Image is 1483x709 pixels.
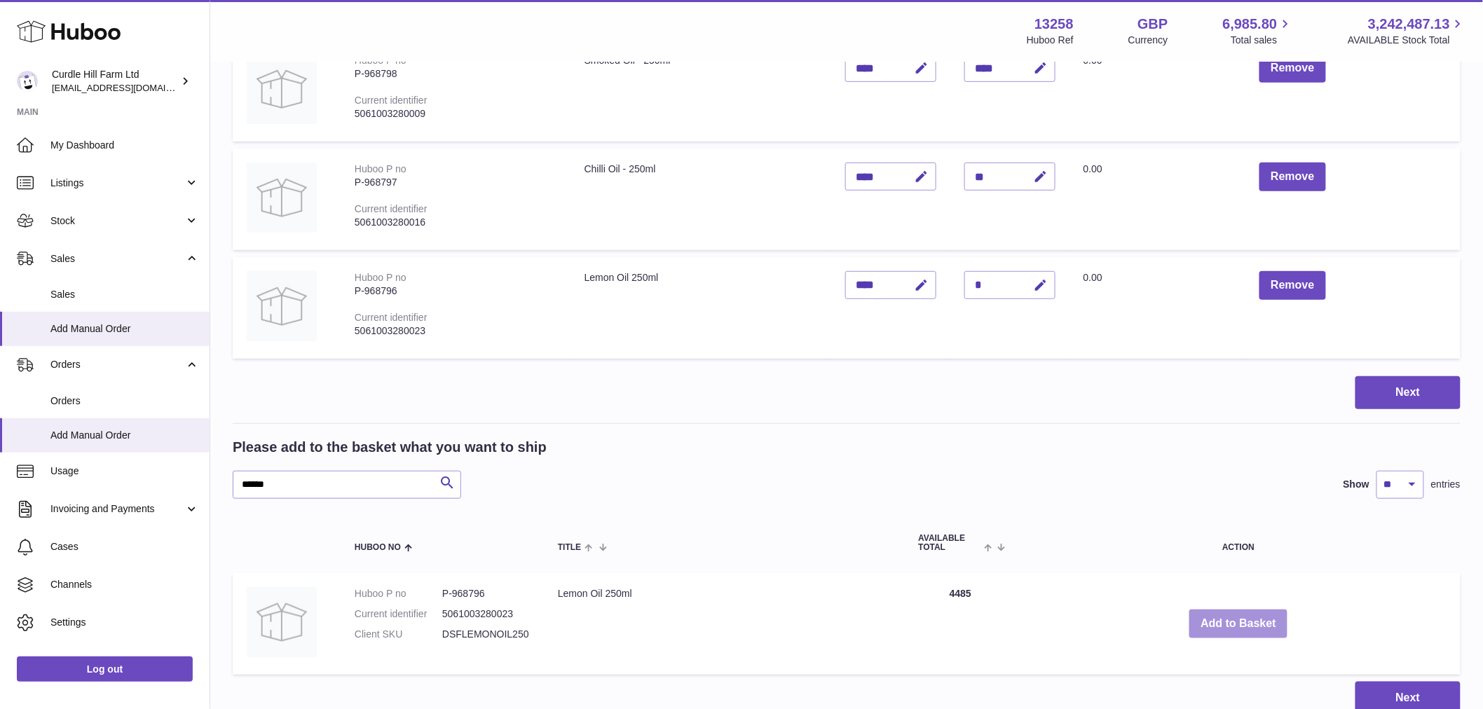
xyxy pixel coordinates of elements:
[1034,15,1074,34] strong: 13258
[355,607,442,621] dt: Current identifier
[442,607,530,621] dd: 5061003280023
[50,214,184,228] span: Stock
[50,394,199,408] span: Orders
[1259,54,1325,83] button: Remove
[50,288,199,301] span: Sales
[544,573,904,675] td: Lemon Oil 250ml
[355,163,406,174] div: Huboo P no
[442,587,530,600] dd: P-968796
[50,429,199,442] span: Add Manual Order
[355,176,556,189] div: P-968797
[50,578,199,591] span: Channels
[1027,34,1074,47] div: Huboo Ref
[52,68,178,95] div: Curdle Hill Farm Ltd
[50,139,199,152] span: My Dashboard
[570,257,831,359] td: Lemon Oil 250ml
[355,272,406,283] div: Huboo P no
[904,573,1016,675] td: 4485
[355,312,428,323] div: Current identifier
[50,252,184,266] span: Sales
[355,628,442,641] dt: Client SKU
[355,284,556,298] div: P-968796
[50,322,199,336] span: Add Manual Order
[17,656,193,682] a: Log out
[50,464,199,478] span: Usage
[1128,34,1168,47] div: Currency
[1259,271,1325,300] button: Remove
[1259,163,1325,191] button: Remove
[50,616,199,629] span: Settings
[355,587,442,600] dt: Huboo P no
[50,358,184,371] span: Orders
[355,543,401,552] span: Huboo no
[355,216,556,229] div: 5061003280016
[247,271,317,341] img: Lemon Oil 250ml
[1189,610,1287,638] button: Add to Basket
[558,543,581,552] span: Title
[52,82,206,93] span: [EMAIL_ADDRESS][DOMAIN_NAME]
[355,203,428,214] div: Current identifier
[570,40,831,142] td: Smoked Oil - 250ml
[1348,15,1466,47] a: 3,242,487.13 AVAILABLE Stock Total
[17,71,38,92] img: internalAdmin-13258@internal.huboo.com
[1431,478,1461,491] span: entries
[1368,15,1450,34] span: 3,242,487.13
[50,177,184,190] span: Listings
[355,67,556,81] div: P-968798
[50,540,199,553] span: Cases
[355,95,428,106] div: Current identifier
[442,628,530,641] dd: DSFLEMONOIL250
[355,107,556,121] div: 5061003280009
[1344,478,1369,491] label: Show
[1137,15,1168,34] strong: GBP
[233,438,547,457] h2: Please add to the basket what you want to ship
[1348,34,1466,47] span: AVAILABLE Stock Total
[247,587,317,657] img: Lemon Oil 250ml
[1084,272,1102,283] span: 0.00
[355,324,556,338] div: 5061003280023
[247,163,317,233] img: Chilli Oil - 250ml
[247,54,317,124] img: Smoked Oil - 250ml
[1016,520,1461,566] th: Action
[1223,15,1278,34] span: 6,985.80
[1084,163,1102,174] span: 0.00
[918,534,980,552] span: AVAILABLE Total
[570,149,831,250] td: Chilli Oil - 250ml
[1231,34,1293,47] span: Total sales
[1355,376,1461,409] button: Next
[50,502,184,516] span: Invoicing and Payments
[1223,15,1294,47] a: 6,985.80 Total sales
